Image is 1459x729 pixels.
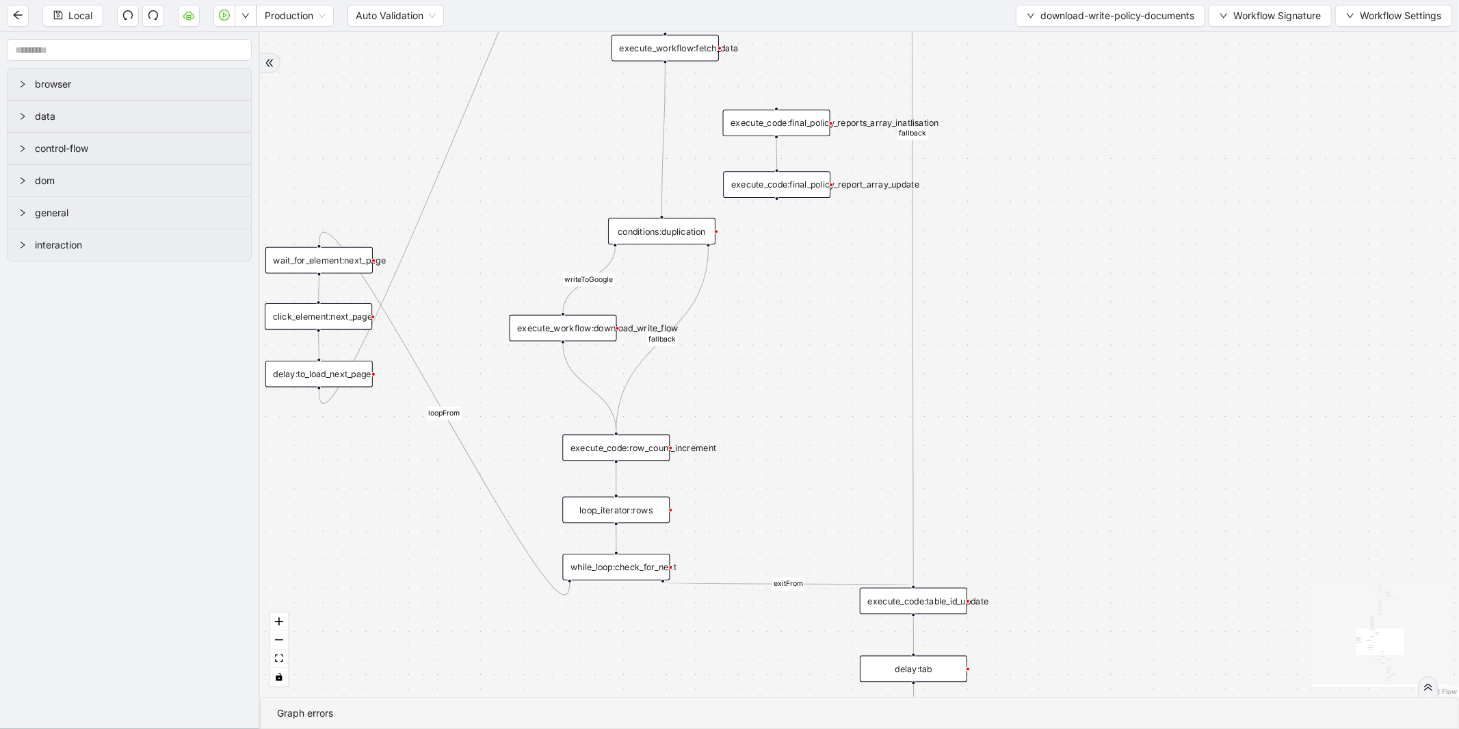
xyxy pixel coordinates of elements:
[1233,8,1321,23] span: Workflow Signature
[270,631,288,650] button: zoom out
[562,435,670,461] div: execute_code:row_count_increment
[265,361,373,387] div: delay:to_load_next_page
[265,58,274,68] span: double-right
[563,247,615,312] g: Edge from conditions:duplication to execute_workflow:download_write_flow
[860,656,967,682] div: delay:tab
[148,10,159,21] span: redo
[1016,5,1205,27] button: downdownload-write-policy-documents
[265,303,372,330] div: click_element:next_page
[562,497,670,524] div: loop_iterator:rows
[663,577,913,591] g: Edge from while_loop:check_for_next to execute_code:table_id_update
[776,139,777,168] g: Edge from execute_code:final_policy_reports_array_inatlisation to execute_code:final_policy_repor...
[270,668,288,687] button: toggle interactivity
[612,35,719,62] div: execute_workflow:fetch_data
[510,315,617,342] div: execute_workflow:download_write_flow
[235,5,257,27] button: down
[563,344,616,432] g: Edge from execute_workflow:download_write_flow to execute_code:row_count_increment
[270,613,288,631] button: zoom in
[183,10,194,21] span: cloud-server
[18,80,27,88] span: right
[8,165,251,196] div: dom
[12,10,23,21] span: arrow-left
[723,110,830,136] div: execute_code:final_policy_reports_array_inatlisation
[35,141,240,156] span: control-flow
[356,5,436,26] span: Auto Validation
[35,205,240,220] span: general
[562,554,670,580] div: while_loop:check_for_next
[608,218,715,245] div: conditions:duplication
[122,10,133,21] span: undo
[1360,8,1441,23] span: Workflow Settings
[241,12,250,20] span: down
[35,238,240,253] span: interaction
[18,209,27,217] span: right
[42,5,103,27] button: saveLocal
[142,5,164,27] button: redo
[8,133,251,164] div: control-flow
[18,177,27,185] span: right
[616,247,709,431] g: Edge from conditions:duplication to execute_code:row_count_increment
[1421,687,1457,695] a: React Flow attribution
[35,109,240,124] span: data
[662,64,666,215] g: Edge from execute_workflow:fetch_data to conditions:duplication
[1209,5,1332,27] button: downWorkflow Signature
[265,5,326,26] span: Production
[18,112,27,120] span: right
[18,241,27,249] span: right
[768,209,786,227] span: plus-circle
[35,173,240,188] span: dom
[219,10,230,21] span: play-circle
[1423,682,1433,692] span: double-right
[18,144,27,153] span: right
[178,5,200,27] button: cloud-server
[8,229,251,261] div: interaction
[277,706,1442,721] div: Graph errors
[860,588,967,615] div: execute_code:table_id_update
[8,101,251,132] div: data
[1346,12,1354,20] span: down
[1220,12,1228,20] span: down
[117,5,139,27] button: undo
[68,8,92,23] span: Local
[265,247,373,274] div: wait_for_element:next_page
[723,171,830,198] div: execute_code:final_policy_report_array_update
[7,5,29,27] button: arrow-left
[723,171,830,198] div: execute_code:final_policy_report_array_updateplus-circle
[35,77,240,92] span: browser
[8,197,251,229] div: general
[1335,5,1452,27] button: downWorkflow Settings
[319,232,570,595] g: Edge from while_loop:check_for_next to wait_for_element:next_page
[213,5,235,27] button: play-circle
[1027,12,1035,20] span: down
[8,68,251,100] div: browser
[270,650,288,668] button: fit view
[1040,8,1194,23] span: download-write-policy-documents
[53,10,63,20] span: save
